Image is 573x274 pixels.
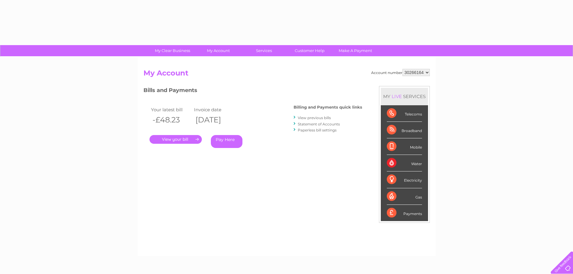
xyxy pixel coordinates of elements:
a: Pay Here [211,135,242,148]
div: Electricity [387,171,422,188]
a: Statement of Accounts [298,122,340,126]
div: Water [387,155,422,171]
a: Services [239,45,289,56]
div: Payments [387,205,422,221]
th: [DATE] [193,114,236,126]
a: . [149,135,202,144]
div: MY SERVICES [381,88,428,105]
div: LIVE [390,94,403,99]
a: My Account [193,45,243,56]
a: Customer Help [285,45,334,56]
div: Telecoms [387,105,422,122]
td: Invoice date [193,106,236,114]
a: Make A Payment [331,45,380,56]
h2: My Account [143,69,430,80]
a: My Clear Business [148,45,197,56]
a: View previous bills [298,115,331,120]
h4: Billing and Payments quick links [294,105,362,109]
td: Your latest bill [149,106,193,114]
div: Gas [387,188,422,205]
div: Broadband [387,122,422,138]
a: Paperless bill settings [298,128,337,132]
div: Account number [371,69,430,76]
h3: Bills and Payments [143,86,362,97]
th: -£48.23 [149,114,193,126]
div: Mobile [387,138,422,155]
